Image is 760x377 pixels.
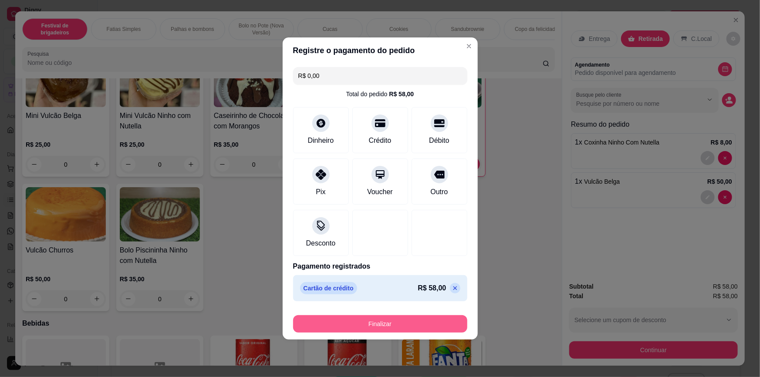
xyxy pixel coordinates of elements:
[389,90,414,98] div: R$ 58,00
[316,187,325,197] div: Pix
[283,37,478,64] header: Registre o pagamento do pedido
[430,187,448,197] div: Outro
[367,187,393,197] div: Voucher
[429,135,449,146] div: Débito
[308,135,334,146] div: Dinheiro
[462,39,476,53] button: Close
[418,283,446,293] p: R$ 58,00
[369,135,392,146] div: Crédito
[298,67,462,84] input: Ex.: hambúrguer de cordeiro
[306,238,336,249] div: Desconto
[300,282,357,294] p: Cartão de crédito
[346,90,414,98] div: Total do pedido
[293,261,467,272] p: Pagamento registrados
[293,315,467,333] button: Finalizar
